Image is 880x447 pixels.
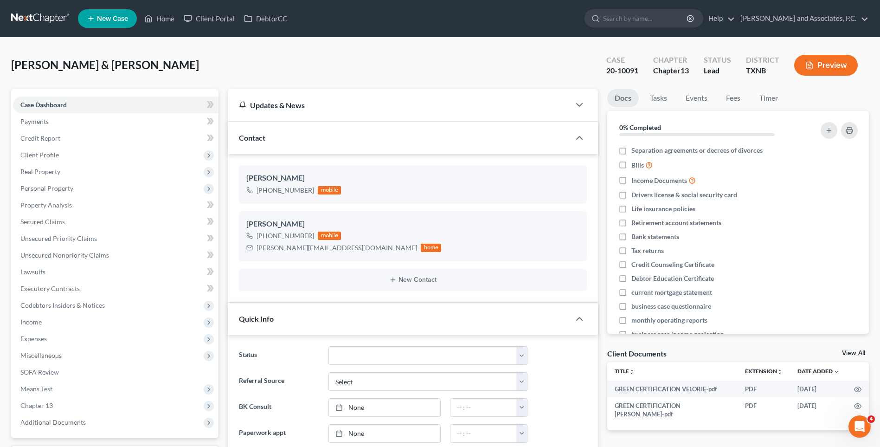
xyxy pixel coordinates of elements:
input: -- : -- [450,425,517,442]
div: [PERSON_NAME][EMAIL_ADDRESS][DOMAIN_NAME] [257,243,417,253]
span: SOFA Review [20,368,59,376]
a: Unsecured Nonpriority Claims [13,247,218,264]
td: PDF [738,381,790,397]
span: Case Dashboard [20,101,67,109]
a: Fees [719,89,748,107]
a: Secured Claims [13,214,218,230]
span: business case income projection [631,330,724,339]
span: Chapter 13 [20,402,53,409]
a: Docs [607,89,639,107]
td: PDF [738,397,790,423]
div: TXNB [746,65,779,76]
i: unfold_more [777,369,783,375]
span: Income [20,318,42,326]
a: Help [704,10,735,27]
label: Paperwork appt [234,424,323,443]
span: Executory Contracts [20,285,80,292]
span: current mortgage statement [631,288,712,297]
a: Payments [13,113,218,130]
span: Tax returns [631,246,664,255]
a: Case Dashboard [13,97,218,113]
a: Timer [752,89,785,107]
span: Retirement account statements [631,218,721,227]
td: GREEN CERTIFICATION [PERSON_NAME]-pdf [607,397,738,423]
a: Client Portal [179,10,239,27]
a: DebtorCC [239,10,292,27]
span: Secured Claims [20,218,65,226]
span: monthly operating reports [631,316,707,325]
a: View All [842,350,865,356]
span: Income Documents [631,176,687,185]
div: 20-10091 [606,65,638,76]
span: Life insurance policies [631,204,695,214]
span: Lawsuits [20,268,45,276]
div: Status [704,55,731,65]
div: [PHONE_NUMBER] [257,186,314,195]
button: Preview [794,55,858,76]
span: Quick Info [239,314,274,323]
td: [DATE] [790,397,847,423]
span: Expenses [20,335,47,343]
a: SOFA Review [13,364,218,381]
a: None [329,399,440,416]
span: Contact [239,133,265,142]
div: Case [606,55,638,65]
div: Chapter [653,65,689,76]
div: mobile [318,186,341,194]
div: Lead [704,65,731,76]
span: Credit Counseling Certificate [631,260,714,269]
span: Payments [20,117,49,125]
div: Updates & News [239,100,559,110]
span: Means Test [20,385,52,393]
div: [PERSON_NAME] [246,173,579,184]
a: Credit Report [13,130,218,147]
td: GREEN CERTIFICATION VELORIE-pdf [607,381,738,397]
label: BK Consult [234,398,323,417]
a: Unsecured Priority Claims [13,230,218,247]
span: Property Analysis [20,201,72,209]
span: Additional Documents [20,418,86,426]
div: Client Documents [607,349,667,358]
span: Drivers license & social security card [631,190,737,200]
strong: 0% Completed [619,123,661,131]
a: Extensionunfold_more [745,368,783,375]
span: Credit Report [20,134,60,142]
i: expand_more [834,369,839,375]
span: New Case [97,15,128,22]
a: None [329,425,440,442]
button: New Contact [246,276,579,284]
span: business case questionnaire [631,302,711,311]
a: Events [678,89,715,107]
span: Miscellaneous [20,351,62,359]
a: [PERSON_NAME] and Associates, P.C. [736,10,868,27]
input: Search by name... [603,10,688,27]
div: District [746,55,779,65]
a: Property Analysis [13,197,218,214]
div: Chapter [653,55,689,65]
span: Codebtors Insiders & Notices [20,301,105,309]
span: Unsecured Nonpriority Claims [20,251,109,259]
span: [PERSON_NAME] & [PERSON_NAME] [11,58,199,71]
a: Home [140,10,179,27]
iframe: Intercom live chat [848,415,871,438]
span: Client Profile [20,151,59,159]
div: mobile [318,232,341,240]
span: Bills [631,161,644,170]
span: Real Property [20,168,60,175]
label: Referral Source [234,372,323,391]
div: [PERSON_NAME] [246,219,579,230]
span: Bank statements [631,232,679,241]
input: -- : -- [450,399,517,416]
span: 13 [681,66,689,75]
span: Unsecured Priority Claims [20,234,97,242]
span: Debtor Education Certificate [631,274,714,283]
a: Titleunfold_more [615,368,635,375]
a: Date Added expand_more [797,368,839,375]
span: 4 [867,415,875,423]
a: Lawsuits [13,264,218,280]
div: [PHONE_NUMBER] [257,231,314,240]
i: unfold_more [629,369,635,375]
span: Separation agreements or decrees of divorces [631,146,763,155]
div: home [421,244,441,252]
a: Executory Contracts [13,280,218,297]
